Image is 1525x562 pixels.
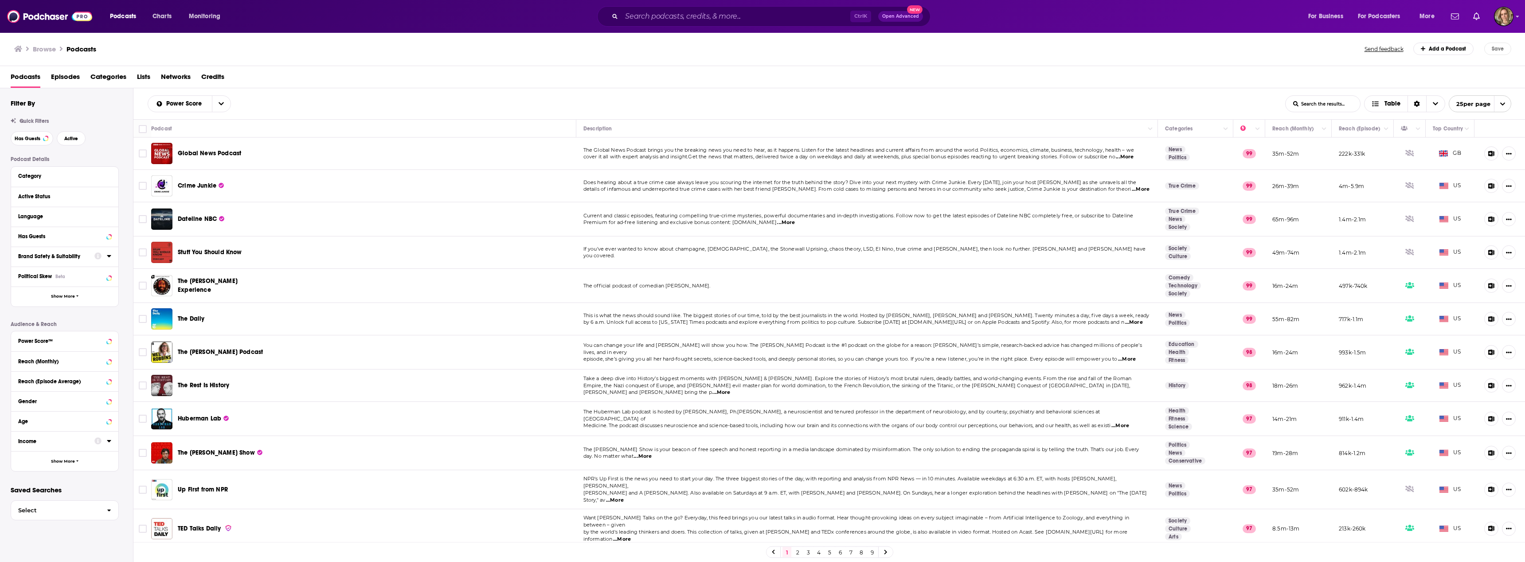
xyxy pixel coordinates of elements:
[110,10,136,23] span: Podcasts
[1272,216,1299,223] p: 65m-96m
[1165,490,1190,497] a: Politics
[139,182,147,190] span: Toggle select row
[857,547,866,558] a: 8
[850,11,871,22] span: Ctrl K
[151,342,172,363] img: The Mel Robbins Podcast
[1220,124,1231,134] button: Column Actions
[1339,486,1368,493] p: 602k-894k
[7,8,92,25] img: Podchaser - Follow, Share and Rate Podcasts
[139,215,147,223] span: Toggle select row
[64,136,78,141] span: Active
[1118,356,1136,363] span: ...More
[1243,248,1256,257] p: 99
[1439,215,1461,224] span: US
[1339,182,1364,190] p: 4m-5.9m
[212,96,231,112] button: open menu
[1362,45,1406,53] button: Send feedback
[583,422,1111,428] span: Medicine. The podcast discusses neuroscience and science-based tools, including how our brain and...
[18,213,106,220] div: Language
[151,275,172,296] img: The Joe Rogan Experience
[1484,43,1511,55] button: Save
[178,215,224,224] a: Dateline NBC
[1502,245,1516,259] button: Show More Button
[1339,415,1364,423] p: 911k-1.4m
[1502,412,1516,426] button: Show More Button
[11,500,119,520] button: Select
[634,453,652,460] span: ...More
[151,479,172,500] img: Up First from NPR
[1243,181,1256,190] p: 99
[583,409,1100,422] span: The Huberman Lab podcast is hosted by [PERSON_NAME], Ph.[PERSON_NAME], a neuroscientist and tenur...
[1339,525,1366,532] p: 213k-260k
[1339,382,1367,389] p: 962k-1.4m
[583,515,1129,528] span: Want [PERSON_NAME] Talks on the go? Everyday, this feed brings you our latest talks in audio form...
[18,233,104,240] div: Has Guests
[1339,249,1366,256] p: 1.4m-2.1m
[1165,224,1190,231] a: Society
[1502,483,1516,497] button: Show More Button
[178,314,205,323] a: The Daily
[1339,216,1366,223] p: 1.4m-2.1m
[148,95,231,112] h2: Choose List sort
[201,70,224,88] a: Credits
[178,181,224,190] a: Crime Junkie
[178,486,228,493] span: Up First from NPR
[178,485,228,494] a: Up First from NPR
[1165,216,1185,223] a: News
[18,191,111,202] button: Active Status
[1165,208,1199,215] a: True Crime
[225,524,232,532] img: verified Badge
[1358,10,1400,23] span: For Podcasters
[583,147,1134,153] span: The Global News Podcast brings you the breaking news you need to hear, as it happens. Listen for ...
[1165,441,1190,448] a: Politics
[583,212,1134,219] span: Current and classic episodes, featuring compelling true-crime mysteries, powerful documentaries a...
[583,319,1125,325] span: by 6 a.m. Unlock full access to [US_STATE] Times podcasts and explore everything from politics to...
[1439,414,1461,423] span: US
[151,442,172,464] img: The Tucker Carlson Show
[1439,149,1461,158] span: GB
[1132,186,1150,193] span: ...More
[1116,153,1134,161] span: ...More
[1165,382,1189,389] a: History
[1502,146,1516,161] button: Show More Button
[11,507,100,513] span: Select
[1439,524,1461,533] span: US
[1502,522,1516,536] button: Show More Button
[178,315,205,322] span: The Daily
[18,415,111,426] button: Age
[18,251,94,262] button: Brand Safety & Suitability
[139,449,147,457] span: Toggle select row
[18,193,106,200] div: Active Status
[151,208,172,230] img: Dateline NBC
[1462,124,1472,134] button: Column Actions
[151,518,172,539] img: TED Talks Daily
[1352,9,1413,24] button: open menu
[161,70,191,88] span: Networks
[1308,10,1343,23] span: For Business
[1447,9,1462,24] a: Show notifications dropdown
[878,11,923,22] button: Open AdvancedNew
[18,435,94,446] button: Income
[1165,245,1190,252] a: Society
[51,70,80,88] a: Episodes
[583,123,612,134] div: Description
[1272,282,1298,290] p: 16m-24m
[166,101,205,107] span: Power Score
[1243,381,1256,390] p: 98
[90,70,126,88] a: Categories
[804,547,813,558] a: 3
[1165,182,1199,189] a: True Crime
[1243,215,1256,224] p: 99
[1165,282,1201,289] a: Technology
[1449,95,1511,112] button: open menu
[1470,9,1483,24] a: Show notifications dropdown
[18,418,104,424] div: Age
[782,547,791,558] a: 1
[137,70,150,88] span: Lists
[583,476,1117,489] span: NPR's Up First is the news you need to start your day. The three biggest stories of the day, with...
[151,242,172,263] img: Stuff You Should Know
